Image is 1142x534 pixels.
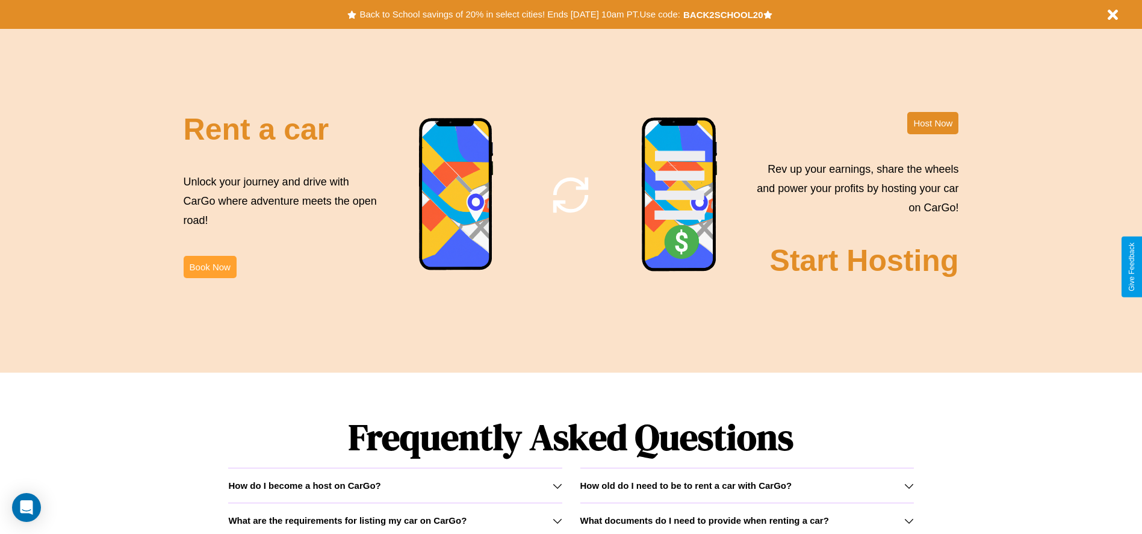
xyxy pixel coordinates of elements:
[184,256,237,278] button: Book Now
[418,117,494,272] img: phone
[184,172,381,231] p: Unlock your journey and drive with CarGo where adventure meets the open road!
[907,112,958,134] button: Host Now
[184,112,329,147] h2: Rent a car
[641,117,718,273] img: phone
[228,406,913,468] h1: Frequently Asked Questions
[228,515,467,526] h3: What are the requirements for listing my car on CarGo?
[580,515,829,526] h3: What documents do I need to provide when renting a car?
[12,493,41,522] div: Open Intercom Messenger
[580,480,792,491] h3: How old do I need to be to rent a car with CarGo?
[683,10,763,20] b: BACK2SCHOOL20
[228,480,380,491] h3: How do I become a host on CarGo?
[356,6,683,23] button: Back to School savings of 20% in select cities! Ends [DATE] 10am PT.Use code:
[1128,243,1136,291] div: Give Feedback
[749,160,958,218] p: Rev up your earnings, share the wheels and power your profits by hosting your car on CarGo!
[770,243,959,278] h2: Start Hosting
